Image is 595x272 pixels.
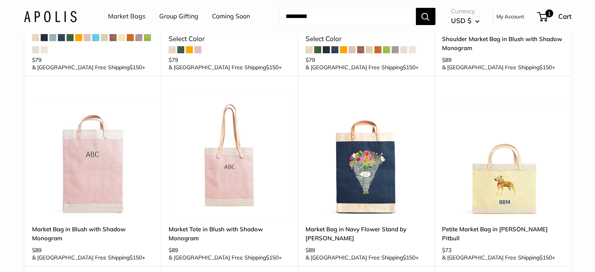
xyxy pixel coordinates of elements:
a: Market Bags [108,11,146,22]
button: Search [416,8,435,25]
span: & [GEOGRAPHIC_DATA] Free Shipping + [306,255,419,260]
span: $89 [32,247,41,254]
a: Group Gifting [159,11,198,22]
span: Cart [558,12,572,20]
div: Select Color [169,32,290,45]
span: & [GEOGRAPHIC_DATA] Free Shipping + [169,255,282,260]
span: $79 [306,56,315,63]
a: Coming Soon [212,11,250,22]
span: $79 [169,56,178,63]
span: $89 [169,247,178,254]
span: USD $ [451,16,471,25]
img: Apolis [24,11,77,22]
a: Petite Market Bag in [PERSON_NAME] Pitbull [442,225,563,243]
span: & [GEOGRAPHIC_DATA] Free Shipping + [442,65,555,70]
span: 1 [545,9,553,17]
a: Market Bag in Blush with Shadow MonogramMarket Bag in Blush with Shadow Monogram [32,95,153,217]
span: $89 [442,56,451,63]
a: Shoulder Market Bag in Blush with Shadow Monogram [442,34,563,53]
img: Market Tote in Blush with Shadow Monogram [169,95,290,217]
a: My Account [496,12,524,21]
input: Search... [279,8,416,25]
div: Select Color [306,32,427,45]
span: & [GEOGRAPHIC_DATA] Free Shipping + [169,65,282,70]
span: & [GEOGRAPHIC_DATA] Free Shipping + [306,65,419,70]
span: & [GEOGRAPHIC_DATA] Free Shipping + [32,65,145,70]
a: Market Bag in Navy Flower Stand by [PERSON_NAME] [306,225,427,243]
button: USD $ [451,14,480,27]
span: $150 [129,64,142,71]
span: $150 [403,64,415,71]
img: Market Bag in Blush with Shadow Monogram [32,95,153,217]
a: Market Tote in Blush with Shadow Monogram [169,225,290,243]
span: $73 [442,247,451,254]
a: Market Bag in Navy Flower Stand by Amy LogsdonMarket Bag in Navy Flower Stand by Amy Logsdon [306,95,427,217]
img: Petite Market Bag in Daisy Golden Pitbull [442,95,563,217]
a: Market Tote in Blush with Shadow MonogramMarket Tote in Blush with Shadow Monogram [169,95,290,217]
span: $150 [266,64,279,71]
img: Market Bag in Navy Flower Stand by Amy Logsdon [306,95,427,217]
span: Currency [451,6,480,17]
span: $150 [129,254,142,261]
a: Petite Market Bag in Daisy Golden PitbullPetite Market Bag in Daisy Golden Pitbull [442,95,563,217]
span: & [GEOGRAPHIC_DATA] Free Shipping + [32,255,145,260]
a: Market Bag in Blush with Shadow Monogram [32,225,153,243]
span: $79 [32,56,41,63]
span: & [GEOGRAPHIC_DATA] Free Shipping + [442,255,555,260]
span: $150 [403,254,415,261]
span: $150 [539,254,552,261]
span: $89 [306,247,315,254]
span: $150 [266,254,279,261]
span: $150 [539,64,552,71]
a: 1 Cart [538,10,572,23]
